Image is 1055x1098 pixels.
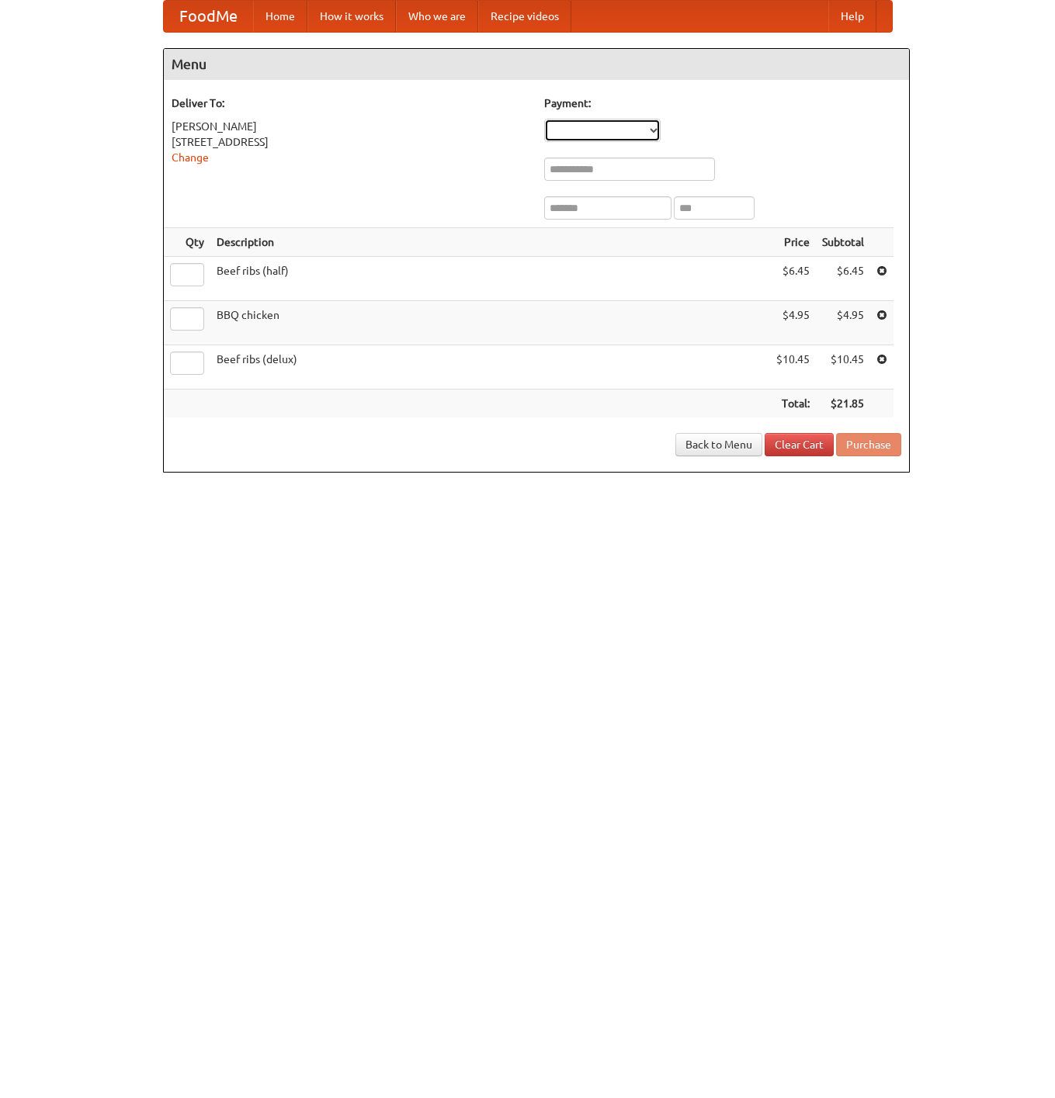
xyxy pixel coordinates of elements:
td: $10.45 [816,345,870,390]
h5: Payment: [544,95,901,111]
a: Recipe videos [478,1,571,32]
a: Back to Menu [675,433,762,456]
th: Qty [164,228,210,257]
a: How it works [307,1,396,32]
td: $6.45 [816,257,870,301]
div: [PERSON_NAME] [172,119,529,134]
a: Change [172,151,209,164]
th: Description [210,228,770,257]
th: Total: [770,390,816,418]
td: $4.95 [816,301,870,345]
button: Purchase [836,433,901,456]
th: Price [770,228,816,257]
td: $10.45 [770,345,816,390]
a: Home [253,1,307,32]
th: $21.85 [816,390,870,418]
a: Who we are [396,1,478,32]
td: $4.95 [770,301,816,345]
a: FoodMe [164,1,253,32]
div: [STREET_ADDRESS] [172,134,529,150]
h4: Menu [164,49,909,80]
td: BBQ chicken [210,301,770,345]
h5: Deliver To: [172,95,529,111]
a: Help [828,1,876,32]
td: Beef ribs (half) [210,257,770,301]
td: Beef ribs (delux) [210,345,770,390]
th: Subtotal [816,228,870,257]
td: $6.45 [770,257,816,301]
a: Clear Cart [765,433,834,456]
